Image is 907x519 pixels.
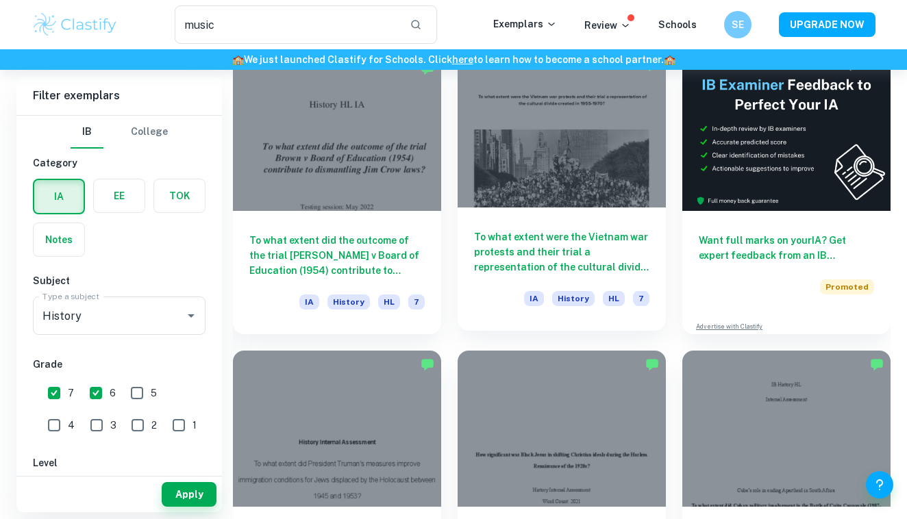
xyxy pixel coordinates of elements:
div: Filter type choice [71,116,168,149]
input: Search for any exemplars... [175,5,399,44]
span: 7 [408,294,425,309]
img: Clastify logo [32,11,119,38]
button: Notes [34,223,84,256]
h6: Grade [33,357,206,372]
button: Help and Feedback [866,471,893,498]
span: 7 [68,385,74,401]
span: Promoted [820,279,874,294]
span: History [552,291,595,306]
span: IA [524,291,544,306]
button: Apply [162,482,216,507]
span: HL [378,294,400,309]
p: Review [584,18,631,33]
a: Advertise with Clastify [696,322,762,331]
h6: Want full marks on your IA ? Get expert feedback from an IB examiner! [699,233,874,263]
button: IB [71,116,103,149]
p: Exemplars [493,16,557,31]
span: HL [603,291,625,306]
h6: Subject [33,273,206,288]
span: 5 [151,385,157,401]
button: TOK [154,179,205,212]
button: Open [182,306,201,325]
a: here [452,54,473,65]
span: 🏫 [232,54,244,65]
h6: SE [730,17,746,32]
a: Want full marks on yourIA? Get expert feedback from an IB examiner!PromotedAdvertise with Clastify [682,55,891,334]
span: 1 [192,418,197,433]
button: IA [34,180,84,213]
span: 3 [110,418,116,433]
h6: To what extent were the Vietnam war protests and their trial a representation of the cultural div... [474,229,649,275]
a: Schools [658,19,697,30]
img: Thumbnail [682,55,891,211]
span: 7 [633,291,649,306]
h6: To what extent did the outcome of the trial [PERSON_NAME] v Board of Education (1954) contribute ... [249,233,425,278]
button: SE [724,11,751,38]
h6: Category [33,155,206,170]
img: Marked [870,357,884,371]
span: 6 [110,385,116,401]
span: History [327,294,370,309]
a: To what extent were the Vietnam war protests and their trial a representation of the cultural div... [458,55,666,334]
span: 🏫 [664,54,675,65]
img: Marked [421,357,434,371]
h6: Level [33,455,206,470]
h6: Filter exemplars [16,77,222,115]
a: To what extent did the outcome of the trial [PERSON_NAME] v Board of Education (1954) contribute ... [233,55,441,334]
span: 2 [151,418,157,433]
button: EE [94,179,145,212]
span: 4 [68,418,75,433]
h6: We just launched Clastify for Schools. Click to learn how to become a school partner. [3,52,904,67]
button: UPGRADE NOW [779,12,875,37]
label: Type a subject [42,290,99,302]
img: Marked [645,357,659,371]
span: IA [299,294,319,309]
button: College [131,116,168,149]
